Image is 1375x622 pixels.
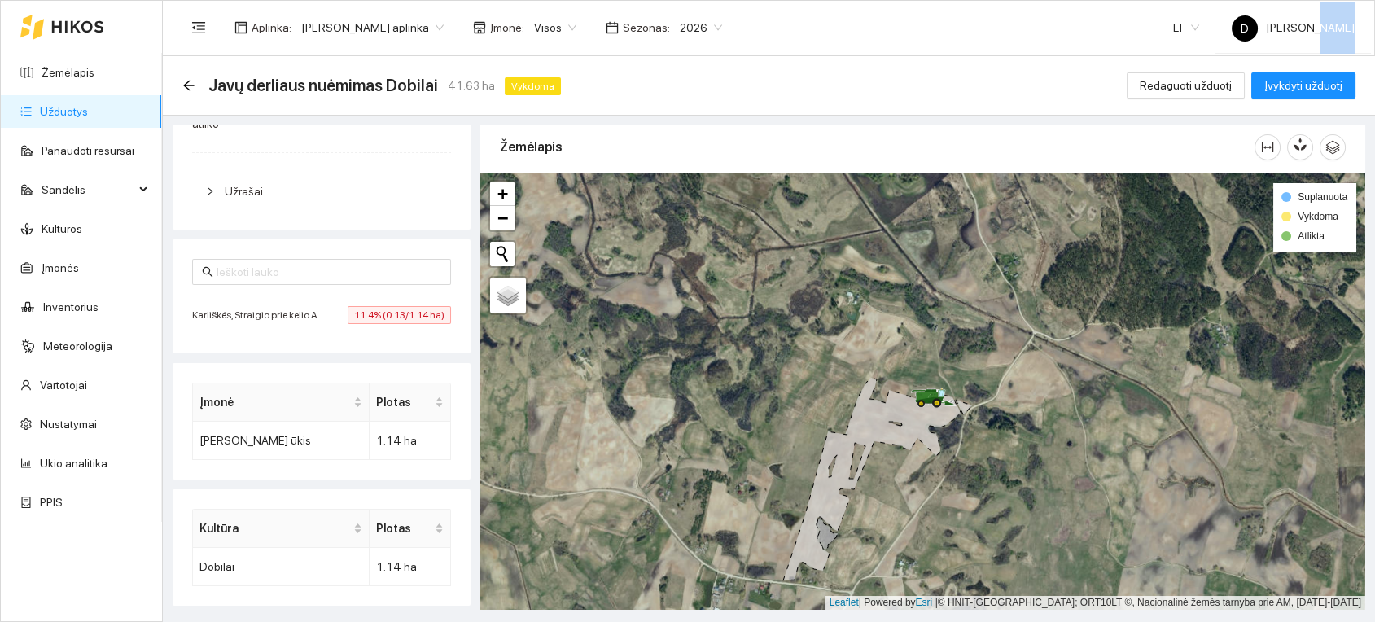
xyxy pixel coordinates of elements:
span: 11.4% (0.13/1.14 ha) [348,306,451,324]
a: Nustatymai [40,418,97,431]
span: [PERSON_NAME] [1232,21,1355,34]
span: − [497,208,508,228]
span: layout [234,21,247,34]
span: Plotas [376,519,431,537]
a: Panaudoti resursai [42,144,134,157]
span: Plotas [376,393,431,411]
a: Zoom in [490,182,515,206]
button: menu-fold [182,11,215,44]
a: Layers [490,278,526,313]
span: Vykdoma [1298,211,1338,222]
a: Kultūros [42,222,82,235]
span: Aplinka : [252,19,291,37]
span: Donato Klimkevičiaus aplinka [301,15,444,40]
span: 41.63 ha [448,77,495,94]
span: column-width [1255,141,1280,154]
div: Žemėlapis [500,124,1255,170]
span: Įvykdyti užduotį [1264,77,1342,94]
th: this column's title is Plotas,this column is sortable [370,383,451,422]
span: Sandėlis [42,173,134,206]
a: Redaguoti užduotį [1127,79,1245,92]
span: Suplanuota [1298,191,1347,203]
span: Karliškės, Straigio prie kelio A [192,307,326,323]
a: PPIS [40,496,63,509]
span: search [202,266,213,278]
a: Esri [916,597,933,608]
a: Įmonės [42,261,79,274]
a: Zoom out [490,206,515,230]
a: Inventorius [43,300,99,313]
a: Meteorologija [43,339,112,353]
span: Javų derliaus nuėmimas Dobilai [208,72,438,99]
span: arrow-left [182,79,195,92]
button: column-width [1255,134,1281,160]
span: Kultūra [199,519,350,537]
th: this column's title is Plotas,this column is sortable [370,510,451,548]
div: Atgal [182,79,195,93]
a: Ūkio analitika [40,457,107,470]
span: D [1241,15,1249,42]
td: Dobilai [193,548,370,586]
span: Redaguoti užduotį [1140,77,1232,94]
button: Redaguoti užduotį [1127,72,1245,99]
span: Vykdoma [505,77,561,95]
div: Užrašai [192,173,451,210]
a: Leaflet [830,597,859,608]
span: + [497,183,508,204]
a: Žemėlapis [42,66,94,79]
span: menu-fold [191,20,206,35]
span: 2026 [680,15,722,40]
span: Įmonė : [490,19,524,37]
button: Įvykdyti užduotį [1251,72,1355,99]
span: Atlikta [1298,230,1325,242]
th: this column's title is Kultūra,this column is sortable [193,510,370,548]
span: Užrašai [225,185,263,198]
td: [PERSON_NAME] ūkis [193,422,370,460]
td: 1.14 ha [370,548,451,586]
span: calendar [606,21,619,34]
button: Initiate a new search [490,242,515,266]
td: 1.14 ha [370,422,451,460]
span: right [205,186,215,196]
span: Įmonė [199,393,350,411]
span: LT [1173,15,1199,40]
span: Visos [534,15,576,40]
a: Užduotys [40,105,88,118]
span: shop [473,21,486,34]
a: Vartotojai [40,379,87,392]
span: | [935,597,938,608]
input: Ieškoti lauko [217,263,441,281]
div: | Powered by © HNIT-[GEOGRAPHIC_DATA]; ORT10LT ©, Nacionalinė žemės tarnyba prie AM, [DATE]-[DATE] [825,596,1365,610]
th: this column's title is Įmonė,this column is sortable [193,383,370,422]
span: Sezonas : [623,19,670,37]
